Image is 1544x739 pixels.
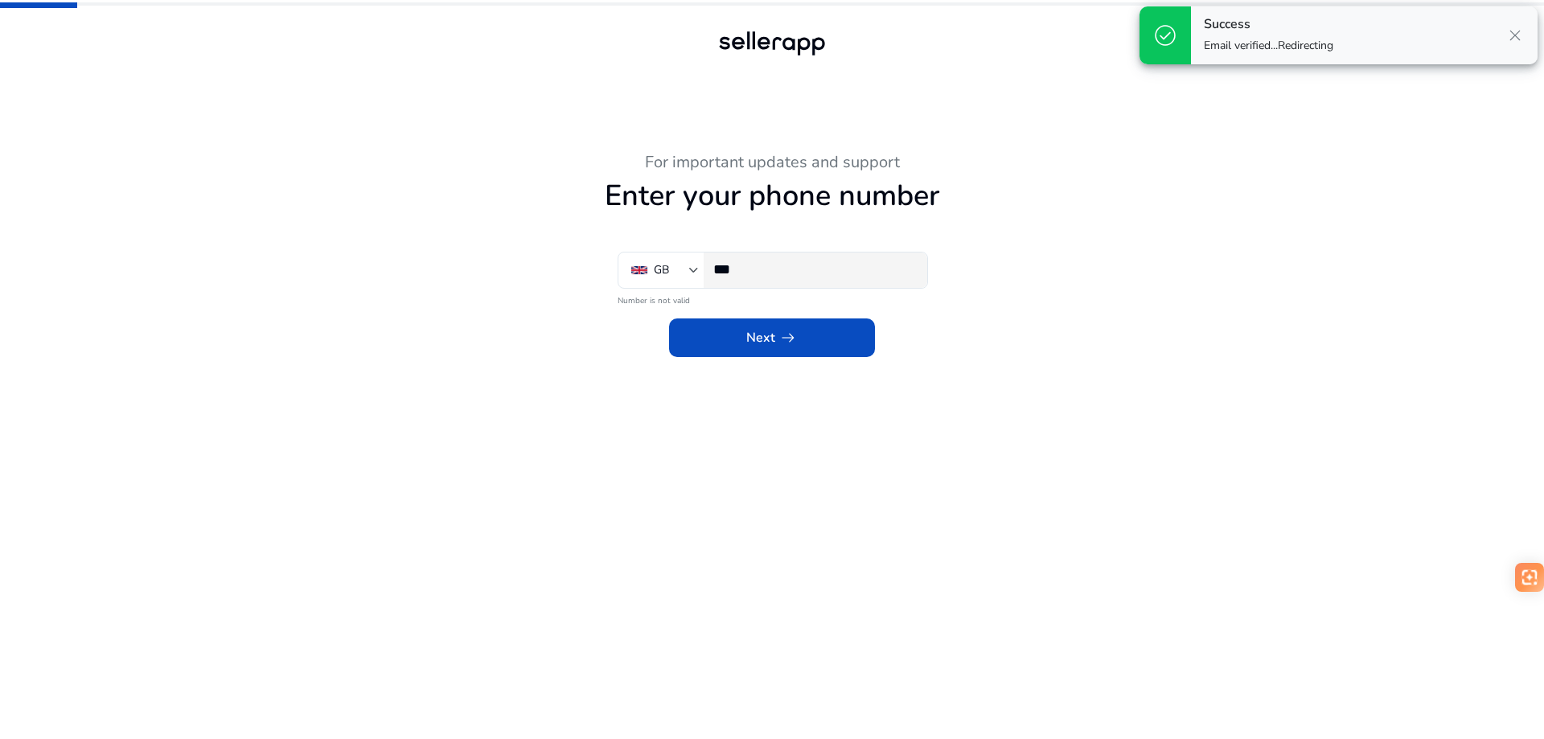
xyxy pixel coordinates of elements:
span: arrow_right_alt [778,328,798,347]
h1: Enter your phone number [330,179,1214,213]
button: Nextarrow_right_alt [669,318,875,357]
span: close [1505,26,1525,45]
span: check_circle [1152,23,1178,48]
mat-error: Number is not valid [618,290,926,307]
div: GB [654,261,669,279]
p: Email verified...Redirecting [1204,38,1333,54]
h4: Success [1204,17,1333,32]
h3: For important updates and support [330,153,1214,172]
span: Next [746,328,798,347]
